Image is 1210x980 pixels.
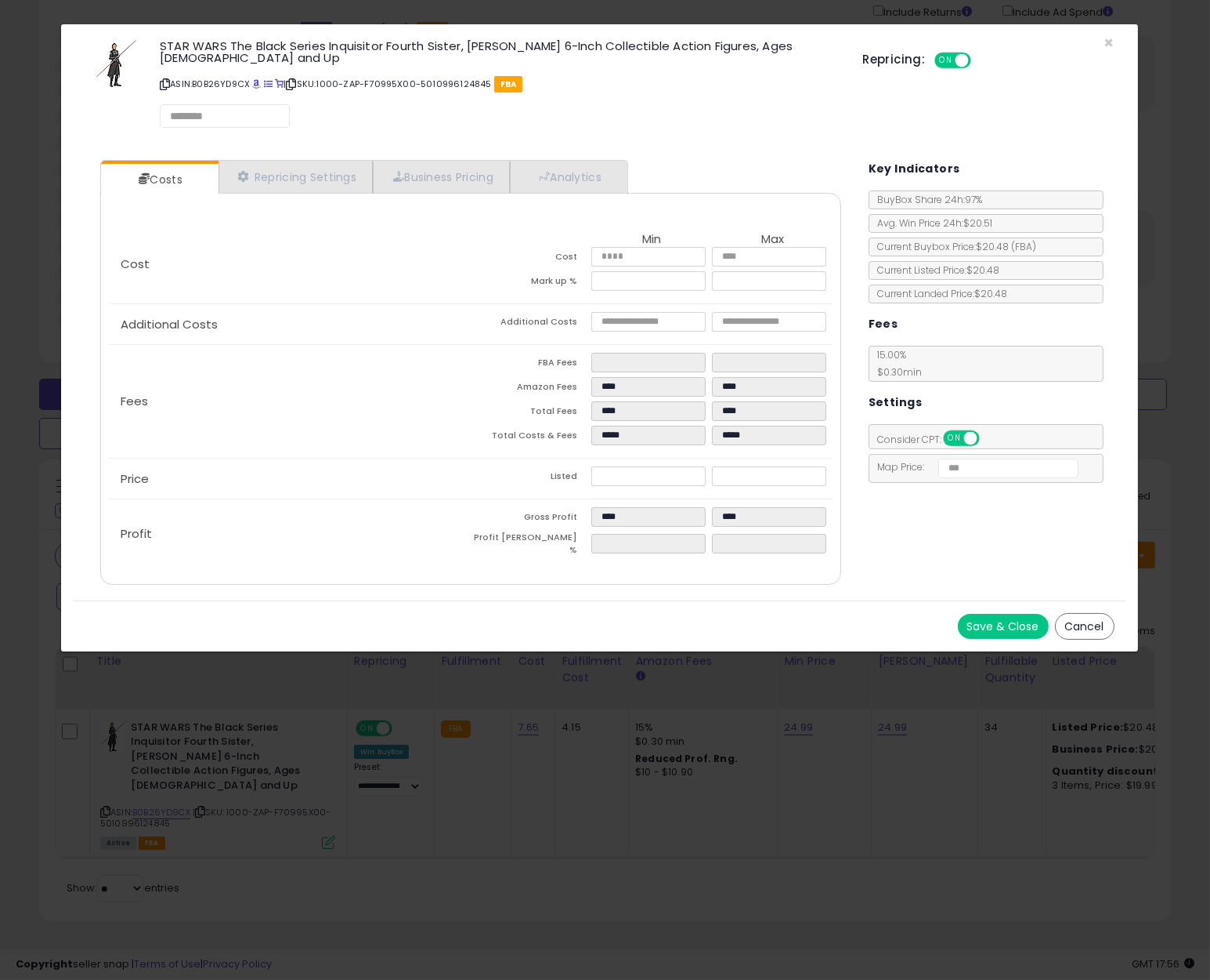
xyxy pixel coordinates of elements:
[869,460,1078,474] span: Map Price:
[869,393,922,412] h5: Settings
[264,78,273,90] a: All offer listings
[96,40,136,87] img: 31uIos8XJzL._SL60_.jpg
[219,161,374,193] a: Repricing Settings
[869,348,922,379] span: 15.00 %
[109,395,471,408] p: Fees
[591,233,712,247] th: Min
[1055,613,1114,640] button: Cancel
[160,71,839,96] p: ASIN: B0B26YD9CX | SKU: 1000-ZAP-F70995X00-5010996124845
[471,271,591,296] td: Mark up %
[471,353,591,377] td: FBA Fees
[869,216,992,230] span: Avg. Win Price 24h: $20.51
[869,159,960,179] h5: Key Indicators
[471,247,591,271] td: Cost
[494,76,523,93] span: FBA
[471,426,591,450] td: Total Costs & Fees
[471,312,591,336] td: Additional Costs
[1011,240,1036,253] span: ( FBA )
[862,53,925,66] h5: Repricing:
[1104,31,1114,54] span: ×
[471,507,591,532] td: Gross Profit
[869,287,1007,300] span: Current Landed Price: $20.48
[373,161,510,193] a: Business Pricing
[109,258,471,270] p: Cost
[712,233,833,247] th: Max
[869,314,898,334] h5: Fees
[976,240,1036,253] span: $20.48
[958,614,1049,639] button: Save & Close
[471,401,591,426] td: Total Fees
[945,432,964,445] span: ON
[869,240,1036,253] span: Current Buybox Price:
[510,161,626,193] a: Analytics
[937,54,956,67] span: ON
[252,78,261,90] a: BuyBox page
[969,54,994,67] span: OFF
[101,164,217,195] a: Costs
[869,365,922,379] span: $0.30 min
[869,193,982,206] span: BuyBox Share 24h: 97%
[275,78,284,90] a: Your listing only
[109,318,471,331] p: Additional Costs
[869,263,999,277] span: Current Listed Price: $20.48
[471,532,591,561] td: Profit [PERSON_NAME] %
[160,40,839,64] h3: STAR WARS The Black Series Inquisitor Fourth Sister, [PERSON_NAME] 6-Inch Collectible Action Figu...
[109,473,471,485] p: Price
[109,528,471,540] p: Profit
[471,466,591,491] td: Listed
[977,432,1002,445] span: OFF
[471,377,591,401] td: Amazon Fees
[869,433,1000,446] span: Consider CPT:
